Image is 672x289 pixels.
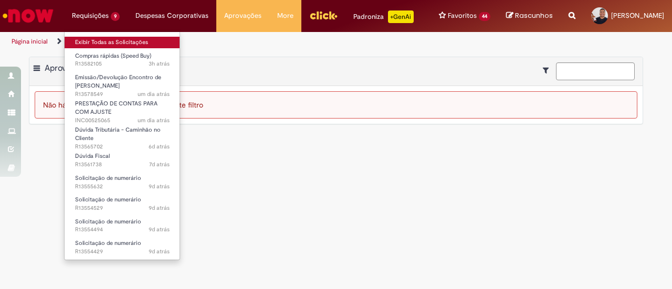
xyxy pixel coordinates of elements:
[65,37,180,48] a: Exibir Todas as Solicitações
[75,248,170,256] span: R13554429
[65,98,180,121] a: Aberto INC00525065 : PRESTAÇÃO DE CONTAS PARA COM AJUSTE
[75,116,170,125] span: INC00525065
[65,194,180,213] a: Aberto R13554529 : Solicitação de numerário
[224,10,261,21] span: Aprovações
[75,204,170,212] span: R13554529
[75,218,141,226] span: Solicitação de numerário
[75,226,170,234] span: R13554494
[75,73,161,90] span: Emissão/Devolução Encontro de [PERSON_NAME]
[75,152,110,160] span: Dúvida Fiscal
[45,63,88,73] span: Aprovações
[75,196,141,204] span: Solicitação de numerário
[75,60,170,68] span: R13582105
[111,12,120,21] span: 9
[75,143,170,151] span: R13565702
[12,37,48,46] a: Página inicial
[353,10,414,23] div: Padroniza
[65,151,180,170] a: Aberto R13561738 : Dúvida Fiscal
[388,10,414,23] p: +GenAi
[149,160,170,168] span: 7d atrás
[65,216,180,236] a: Aberto R13554494 : Solicitação de numerário
[149,248,170,255] span: 9d atrás
[506,11,553,21] a: Rascunhos
[35,91,637,119] div: Não há registros em Aprovação
[64,31,180,260] ul: Requisições
[149,204,170,212] span: 9d atrás
[149,60,170,68] span: 3h atrás
[65,50,180,70] a: Aberto R13582105 : Compras rápidas (Speed Buy)
[138,116,170,124] span: um dia atrás
[75,239,141,247] span: Solicitação de numerário
[138,116,170,124] time: 29/09/2025 16:33:11
[138,90,170,98] time: 29/09/2025 17:23:58
[72,10,109,21] span: Requisições
[8,32,440,51] ul: Trilhas de página
[149,226,170,233] time: 22/09/2025 11:15:22
[65,72,180,94] a: Aberto R13578549 : Emissão/Devolução Encontro de Contas Fornecedor
[65,173,180,192] a: Aberto R13555632 : Solicitação de numerário
[448,10,477,21] span: Favoritos
[149,60,170,68] time: 30/09/2025 14:55:47
[75,100,157,116] span: PRESTAÇÃO DE CONTAS PARA COM AJUSTE
[135,10,208,21] span: Despesas Corporativas
[65,238,180,257] a: Aberto R13554429 : Solicitação de numerário
[515,10,553,20] span: Rascunhos
[149,143,170,151] span: 6d atrás
[149,183,170,190] time: 22/09/2025 14:45:59
[543,67,554,74] i: Mostrar filtros para: Suas Solicitações
[149,204,170,212] time: 22/09/2025 11:20:12
[75,160,170,169] span: R13561738
[1,5,55,26] img: ServiceNow
[611,11,664,20] span: [PERSON_NAME]
[65,124,180,147] a: Aberto R13565702 : Dúvida Tributária - Caminhão no Cliente
[75,174,141,182] span: Solicitação de numerário
[75,52,151,60] span: Compras rápidas (Speed Buy)
[75,183,170,191] span: R13555632
[309,7,338,23] img: click_logo_yellow_360x200.png
[479,12,490,21] span: 44
[149,183,170,190] span: 9d atrás
[75,90,170,99] span: R13578549
[149,143,170,151] time: 25/09/2025 10:20:36
[149,160,170,168] time: 24/09/2025 09:26:58
[149,226,170,233] span: 9d atrás
[138,90,170,98] span: um dia atrás
[75,126,161,142] span: Dúvida Tributária - Caminhão no Cliente
[149,248,170,255] time: 22/09/2025 11:04:01
[277,10,293,21] span: More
